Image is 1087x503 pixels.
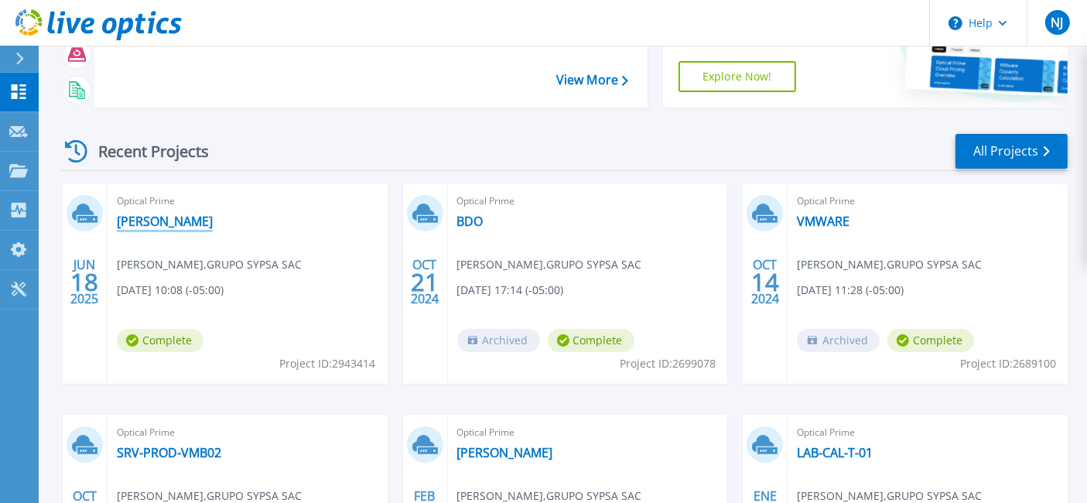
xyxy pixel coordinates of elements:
[679,61,796,92] a: Explore Now!
[797,445,873,460] a: LAB-CAL-T-01
[797,424,1058,441] span: Optical Prime
[751,275,779,289] span: 14
[457,282,564,299] span: [DATE] 17:14 (-05:00)
[797,282,904,299] span: [DATE] 11:28 (-05:00)
[960,355,1056,372] span: Project ID: 2689100
[797,329,880,352] span: Archived
[117,445,221,460] a: SRV-PROD-VMB02
[410,254,439,310] div: OCT 2024
[1051,16,1063,29] span: NJ
[750,254,780,310] div: OCT 2024
[955,134,1068,169] a: All Projects
[117,329,203,352] span: Complete
[457,445,553,460] a: [PERSON_NAME]
[70,275,98,289] span: 18
[117,424,378,441] span: Optical Prime
[797,256,982,273] span: [PERSON_NAME] , GRUPO SYPSA SAC
[797,214,849,229] a: VMWARE
[556,73,628,87] a: View More
[457,256,642,273] span: [PERSON_NAME] , GRUPO SYPSA SAC
[117,256,302,273] span: [PERSON_NAME] , GRUPO SYPSA SAC
[887,329,974,352] span: Complete
[280,355,376,372] span: Project ID: 2943414
[457,329,540,352] span: Archived
[797,193,1058,210] span: Optical Prime
[457,193,719,210] span: Optical Prime
[411,275,439,289] span: 21
[117,282,224,299] span: [DATE] 10:08 (-05:00)
[620,355,716,372] span: Project ID: 2699078
[60,132,230,170] div: Recent Projects
[457,424,719,441] span: Optical Prime
[70,254,99,310] div: JUN 2025
[117,214,213,229] a: [PERSON_NAME]
[117,193,378,210] span: Optical Prime
[548,329,634,352] span: Complete
[457,214,484,229] a: BDO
